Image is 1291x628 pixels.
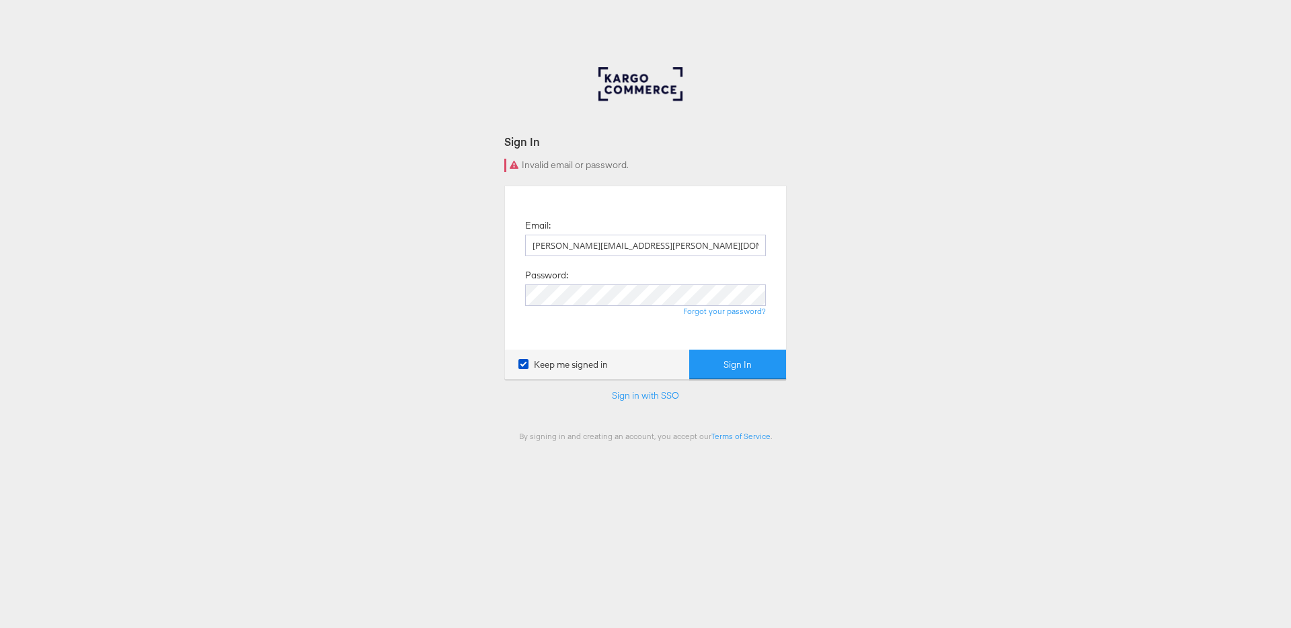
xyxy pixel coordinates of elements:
[525,235,766,256] input: Email
[504,134,787,149] div: Sign In
[504,159,787,172] div: Invalid email or password.
[525,219,551,232] label: Email:
[711,431,771,441] a: Terms of Service
[504,431,787,441] div: By signing in and creating an account, you accept our .
[518,358,608,371] label: Keep me signed in
[525,269,568,282] label: Password:
[612,389,679,401] a: Sign in with SSO
[689,350,786,380] button: Sign In
[683,306,766,316] a: Forgot your password?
